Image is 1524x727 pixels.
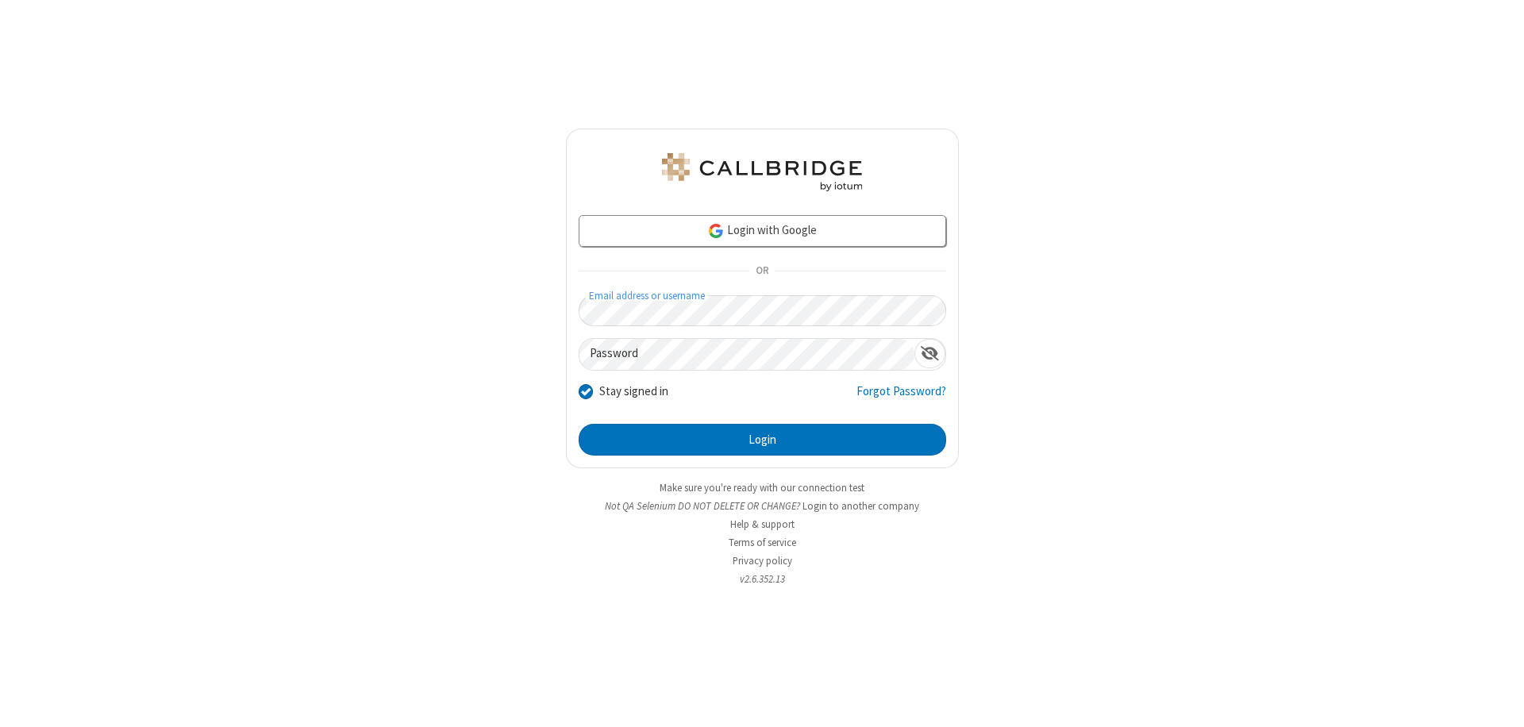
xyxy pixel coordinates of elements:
a: Make sure you're ready with our connection test [660,481,864,494]
a: Login with Google [579,215,946,247]
img: google-icon.png [707,222,725,240]
a: Forgot Password? [856,383,946,413]
li: Not QA Selenium DO NOT DELETE OR CHANGE? [566,498,959,514]
label: Stay signed in [599,383,668,401]
div: Show password [914,339,945,368]
input: Password [579,339,914,370]
a: Terms of service [729,536,796,549]
input: Email address or username [579,295,946,326]
span: OR [749,260,775,283]
a: Help & support [730,517,795,531]
img: QA Selenium DO NOT DELETE OR CHANGE [659,153,865,191]
button: Login [579,424,946,456]
button: Login to another company [802,498,919,514]
li: v2.6.352.13 [566,571,959,587]
a: Privacy policy [733,554,792,567]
